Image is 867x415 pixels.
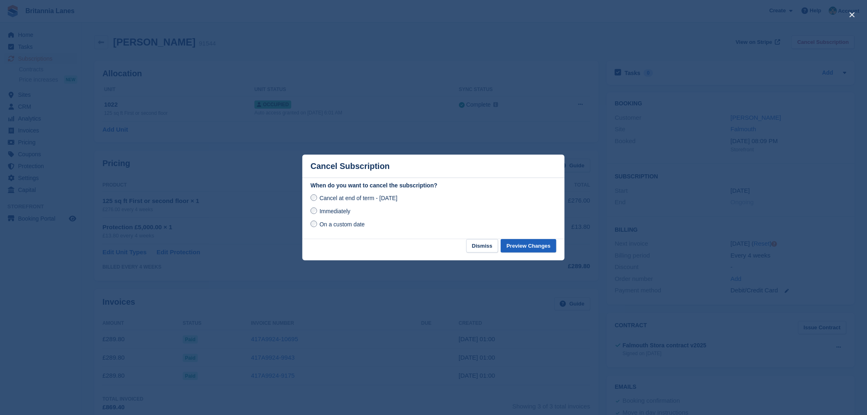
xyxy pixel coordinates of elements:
[311,181,556,190] label: When do you want to cancel the subscription?
[311,207,317,214] input: Immediately
[320,195,397,201] span: Cancel at end of term - [DATE]
[320,208,350,214] span: Immediately
[846,8,859,21] button: close
[311,194,317,201] input: Cancel at end of term - [DATE]
[311,221,317,227] input: On a custom date
[320,221,365,228] span: On a custom date
[466,239,498,253] button: Dismiss
[501,239,556,253] button: Preview Changes
[311,162,390,171] p: Cancel Subscription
